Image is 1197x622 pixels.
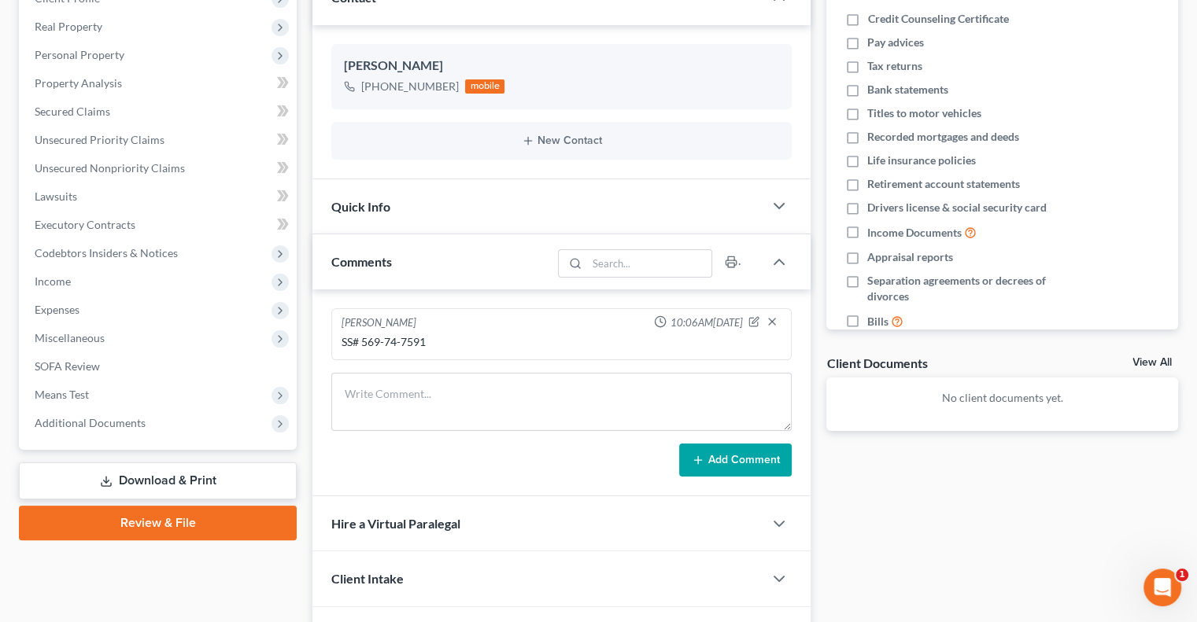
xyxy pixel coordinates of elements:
span: Income [35,274,71,288]
span: Quick Info [331,199,390,214]
span: Means Test [35,388,89,401]
span: Personal Property [35,48,124,61]
span: Secured Claims [35,105,110,118]
span: Retirement account statements [867,176,1020,192]
span: 1 [1176,569,1188,581]
div: mobile [465,79,504,94]
span: Life insurance policies [867,153,976,168]
span: Miscellaneous [35,331,105,344]
a: Download & Print [19,462,297,499]
span: Bills [867,314,889,329]
iframe: Intercom live chat [1143,569,1181,606]
div: [PHONE_NUMBER] [361,79,459,94]
span: Codebtors Insiders & Notices [35,246,178,259]
span: Lawsuits [35,190,77,203]
button: New Contact [344,134,779,147]
p: No client documents yet. [839,390,1166,406]
span: Property Analysis [35,76,122,90]
span: Real Property [35,20,102,33]
span: Recorded mortgages and deeds [867,129,1019,145]
span: SOFA Review [35,359,100,373]
a: Property Analysis [22,69,297,98]
span: Unsecured Priority Claims [35,133,164,146]
span: Separation agreements or decrees of divorces [867,273,1077,304]
span: Credit Counseling Certificate [867,11,1008,27]
a: SOFA Review [22,352,297,381]
span: Tax returns [867,58,922,74]
div: [PERSON_NAME] [342,315,416,331]
span: Income Documents [867,225,962,241]
input: Search... [587,250,712,277]
button: Add Comment [679,443,792,477]
span: Bank statements [867,82,948,98]
a: Lawsuits [22,182,297,211]
span: Expenses [35,303,79,316]
span: Executory Contracts [35,218,135,231]
span: Additional Documents [35,416,146,429]
span: Pay advices [867,35,924,50]
a: Review & File [19,506,297,540]
a: Unsecured Priority Claims [22,126,297,154]
span: Hire a Virtual Paralegal [331,516,460,531]
span: Unsecured Nonpriority Claims [35,161,185,175]
span: Appraisal reports [867,249,953,265]
div: SS# 569-74-7591 [342,334,781,350]
span: 10:06AM[DATE] [670,315,742,330]
a: Executory Contracts [22,211,297,239]
a: Secured Claims [22,98,297,126]
span: Client Intake [331,571,404,586]
span: Drivers license & social security card [867,200,1047,215]
span: Titles to motor vehicles [867,105,981,121]
a: View All [1132,357,1172,368]
span: Comments [331,254,392,269]
div: Client Documents [826,355,927,371]
a: Unsecured Nonpriority Claims [22,154,297,182]
div: [PERSON_NAME] [344,57,779,75]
